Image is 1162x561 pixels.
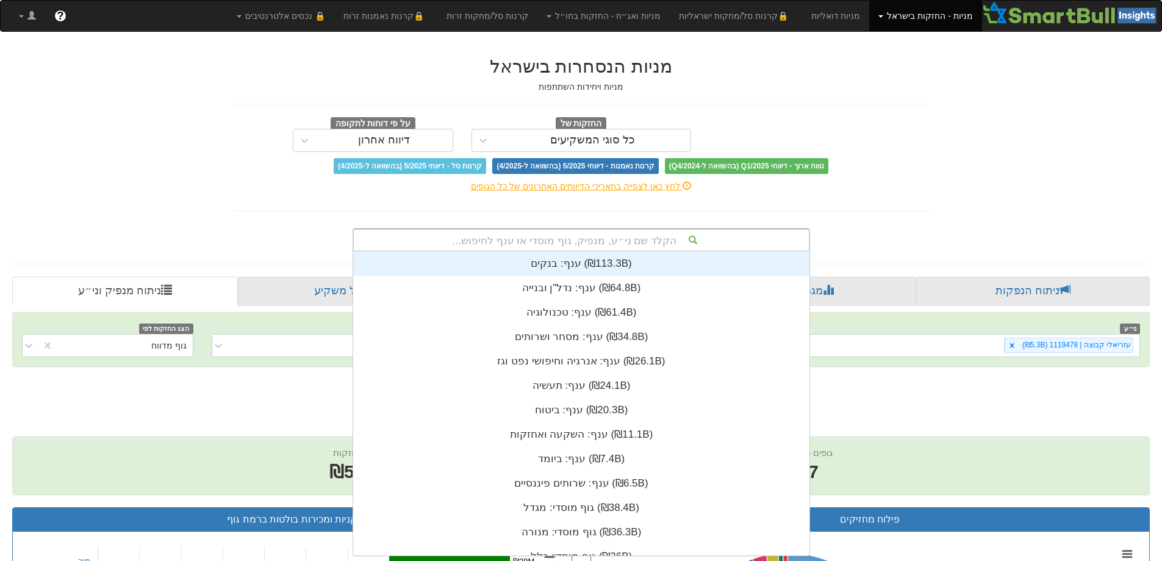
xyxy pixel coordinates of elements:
[353,447,809,471] div: ענף: ‏ביומד ‎(₪7.4B)‎
[334,158,486,174] span: קרנות סל - דיווחי 5/2025 (בהשוואה ל-4/2025)
[353,252,809,276] div: ענף: ‏בנקים ‎(₪113.3B)‎
[869,1,981,31] a: מניות - החזקות בישראל
[353,471,809,496] div: ענף: ‏שרותים פיננסיים ‎(₪6.5B)‎
[353,520,809,545] div: גוף מוסדי: ‏מנורה ‎(₪36.3B)‎
[982,1,1161,25] img: Smartbull
[234,56,929,76] h2: מניות הנסחרות בישראל
[12,379,1150,399] h2: [PERSON_NAME] קבוצה | 1119478 - ניתוח ני״ע
[139,324,193,334] span: הצג החזקות לפי
[353,496,809,520] div: גוף מוסדי: ‏מגדל ‎(₪38.4B)‎
[238,277,467,306] a: פרופיל משקיע
[492,158,658,174] span: קרנות נאמנות - דיווחי 5/2025 (בהשוואה ל-4/2025)
[334,1,438,31] a: 🔒קרנות נאמנות זרות
[57,10,63,22] span: ?
[224,180,938,192] div: לחץ כאן לצפייה בתאריכי הדיווחים האחרונים של כל הגופים
[333,447,379,458] span: שווי החזקות
[228,1,334,31] a: 🔒 נכסים אלטרנטיבים
[550,134,635,147] div: כל סוגי המשקיעים
[537,1,670,31] a: מניות ואג״ח - החזקות בחו״ל
[353,374,809,398] div: ענף: ‏תעשיה ‎(₪24.1B)‎
[234,82,929,92] h5: מניות ויחידות השתתפות
[437,1,537,31] a: קרנות סל/מחקות זרות
[353,422,809,447] div: ענף: ‏השקעה ואחזקות ‎(₪11.1B)‎
[556,117,607,131] span: החזקות של
[151,339,187,352] div: גוף מדווח
[353,276,809,300] div: ענף: ‏נדל"ן ובנייה ‎(₪64.8B)‎
[329,461,382,482] span: ₪5.3B
[22,514,562,525] h3: קניות ומכירות בולטות ברמת גוף
[916,277,1150,306] a: ניתוח הנפקות
[353,325,809,349] div: ענף: ‏מסחר ושרותים ‎(₪34.8B)‎
[12,277,238,306] a: ניתוח מנפיק וני״ע
[353,300,809,325] div: ענף: ‏טכנולוגיה ‎(₪61.4B)‎
[1019,338,1133,352] div: עזריאלי קבוצה | 1119478 (₪5.3B)
[670,1,802,31] a: 🔒קרנות סל/מחקות ישראליות
[802,1,870,31] a: מניות דואליות
[45,1,76,31] a: ?
[665,158,828,174] span: טווח ארוך - דיווחי Q1/2025 (בהשוואה ל-Q4/2024)
[358,134,410,147] div: דיווח אחרון
[600,514,1141,525] h3: פילוח מחזיקים
[1120,324,1140,334] span: ני״ע
[331,117,415,131] span: על פי דוחות לתקופה
[353,349,809,374] div: ענף: ‏אנרגיה וחיפושי נפט וגז ‎(₪26.1B)‎
[353,398,809,422] div: ענף: ‏ביטוח ‎(₪20.3B)‎
[354,230,809,250] div: הקלד שם ני״ע, מנפיק, גוף מוסדי או ענף לחיפוש...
